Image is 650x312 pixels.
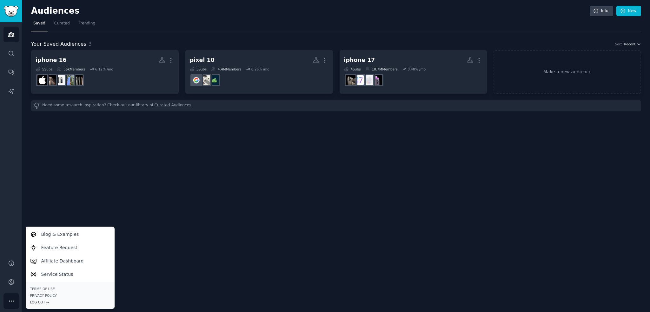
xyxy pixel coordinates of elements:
a: New [616,6,641,17]
img: iphone17 [355,75,364,85]
a: Affiliate Dashboard [27,254,113,268]
div: Sort [615,42,622,46]
div: 6.12 % /mo [95,67,113,71]
p: Feature Request [41,244,77,251]
a: Terms of Use [30,287,110,291]
a: pixel 103Subs4.4MMembers0.26% /moAndroidpixel_phonesGooglePixel [185,50,333,94]
a: iphone 174Subs10.7MMembers0.48% /moiPhone14Proappleiphone17iphone [340,50,487,94]
span: Recent [624,42,635,46]
div: iphone 16 [36,56,67,64]
a: Feature Request [27,241,113,254]
p: Service Status [41,271,73,278]
span: Curated [54,21,70,26]
img: iphone [346,75,355,85]
img: pixel_phones [200,75,210,85]
span: Trending [79,21,95,26]
div: pixel 10 [190,56,215,64]
a: iphone 165Subs56kMembers6.12% /moiphone16ProMaxFaniPhone16plusIPhone16eiPhone16ProiPhone16 [31,50,179,94]
img: iPhone16 [37,75,47,85]
a: Privacy Policy [30,293,110,298]
div: 56k Members [57,67,85,71]
a: Make a new audience [494,50,641,94]
img: iPhone16plus [64,75,74,85]
img: Android [209,75,219,85]
img: apple [363,75,373,85]
a: Saved [31,18,48,31]
a: Trending [76,18,97,31]
img: IPhone16e [55,75,65,85]
a: Curated [52,18,72,31]
div: Need some research inspiration? Check out our library of [31,100,641,111]
div: 10.7M Members [365,67,398,71]
div: Log Out → [30,300,110,304]
img: iPhone14Pro [372,75,382,85]
span: 3 [89,41,92,47]
p: Blog & Examples [41,231,79,238]
img: iphone16ProMaxFan [73,75,83,85]
span: Your Saved Audiences [31,40,86,48]
a: Service Status [27,268,113,281]
img: iPhone16Pro [46,75,56,85]
p: Affiliate Dashboard [41,258,84,264]
div: 3 Sub s [190,67,207,71]
div: 0.26 % /mo [251,67,269,71]
div: 0.48 % /mo [408,67,426,71]
div: 4.4M Members [211,67,241,71]
h2: Audiences [31,6,590,16]
button: Recent [624,42,641,46]
img: GummySearch logo [4,6,18,17]
a: Blog & Examples [27,228,113,241]
img: GooglePixel [191,75,201,85]
span: Saved [33,21,45,26]
a: Curated Audiences [155,103,191,109]
div: iphone 17 [344,56,375,64]
div: 5 Sub s [36,67,52,71]
div: 4 Sub s [344,67,361,71]
a: Info [590,6,613,17]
